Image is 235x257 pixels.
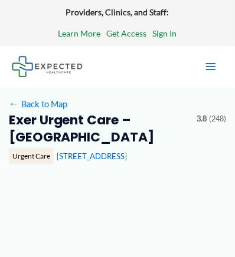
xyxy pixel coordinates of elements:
a: ←Back to Map [9,96,67,112]
a: [STREET_ADDRESS] [57,151,128,161]
a: Learn More [58,26,101,41]
span: (248) [209,112,226,126]
h2: Exer Urgent Care – [GEOGRAPHIC_DATA] [9,112,188,146]
span: 3.8 [197,112,207,126]
span: ← [9,98,19,109]
a: Sign In [153,26,177,41]
strong: Providers, Clinics, and Staff: [66,7,169,17]
a: Get Access [107,26,147,41]
button: Main menu toggle [198,54,223,79]
div: Urgent Care [9,148,54,164]
img: Expected Healthcare Logo - side, dark font, small [12,56,83,77]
